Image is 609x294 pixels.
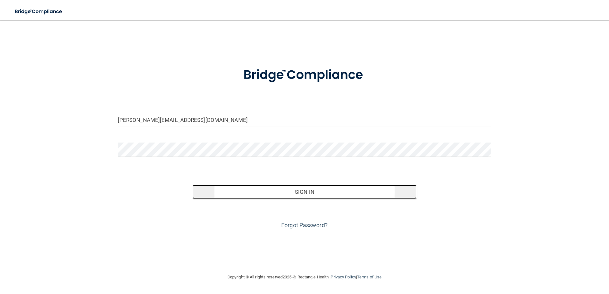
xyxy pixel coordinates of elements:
a: Privacy Policy [331,275,356,279]
button: Sign In [192,185,417,199]
a: Terms of Use [357,275,382,279]
img: bridge_compliance_login_screen.278c3ca4.svg [230,59,379,92]
a: Forgot Password? [281,222,328,228]
input: Email [118,113,491,127]
div: Copyright © All rights reserved 2025 @ Rectangle Health | | [188,267,421,287]
img: bridge_compliance_login_screen.278c3ca4.svg [10,5,68,18]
